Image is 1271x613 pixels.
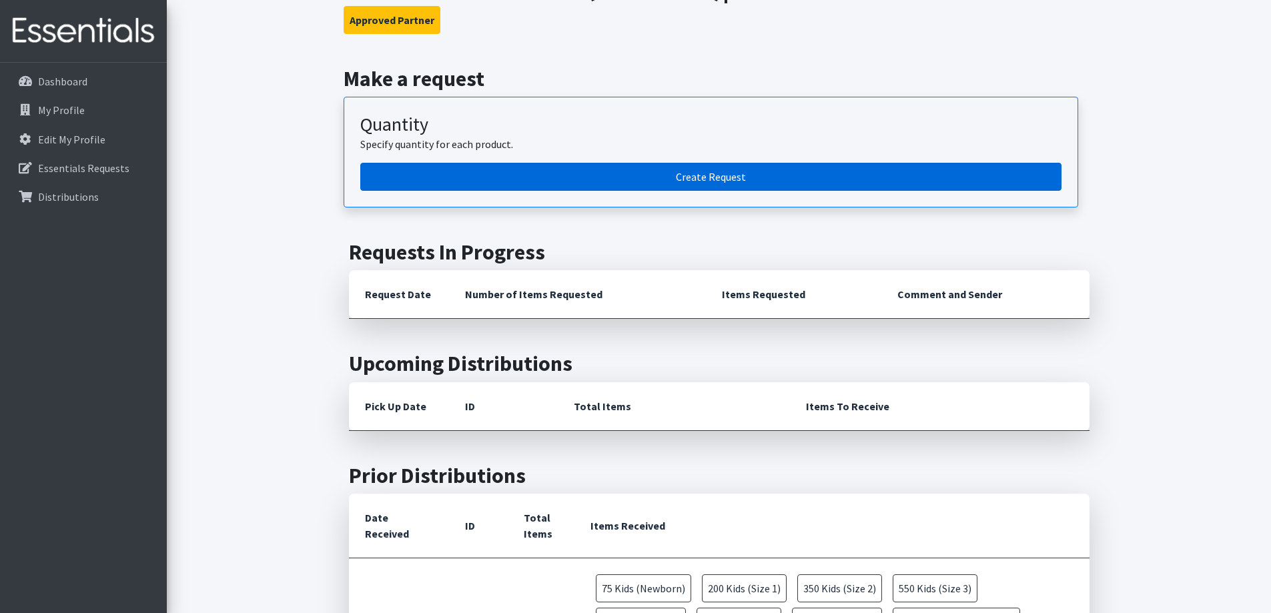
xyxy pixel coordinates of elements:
[360,136,1062,152] p: Specify quantity for each product.
[38,75,87,88] p: Dashboard
[344,66,1094,91] h2: Make a request
[349,239,1090,265] h2: Requests In Progress
[508,494,574,558] th: Total Items
[38,161,129,175] p: Essentials Requests
[38,190,99,203] p: Distributions
[5,9,161,53] img: HumanEssentials
[558,382,790,431] th: Total Items
[706,270,881,319] th: Items Requested
[5,97,161,123] a: My Profile
[790,382,1090,431] th: Items To Receive
[596,574,691,602] span: 75 Kids (Newborn)
[574,494,1090,558] th: Items Received
[449,270,707,319] th: Number of Items Requested
[797,574,882,602] span: 350 Kids (Size 2)
[349,494,449,558] th: Date Received
[38,133,105,146] p: Edit My Profile
[360,163,1062,191] a: Create a request by quantity
[349,463,1090,488] h2: Prior Distributions
[449,382,558,431] th: ID
[349,270,449,319] th: Request Date
[702,574,787,602] span: 200 Kids (Size 1)
[881,270,1089,319] th: Comment and Sender
[5,183,161,210] a: Distributions
[5,126,161,153] a: Edit My Profile
[893,574,977,602] span: 550 Kids (Size 3)
[360,113,1062,136] h3: Quantity
[349,351,1090,376] h2: Upcoming Distributions
[449,494,508,558] th: ID
[344,6,440,34] button: Approved Partner
[349,382,449,431] th: Pick Up Date
[38,103,85,117] p: My Profile
[5,155,161,181] a: Essentials Requests
[5,68,161,95] a: Dashboard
